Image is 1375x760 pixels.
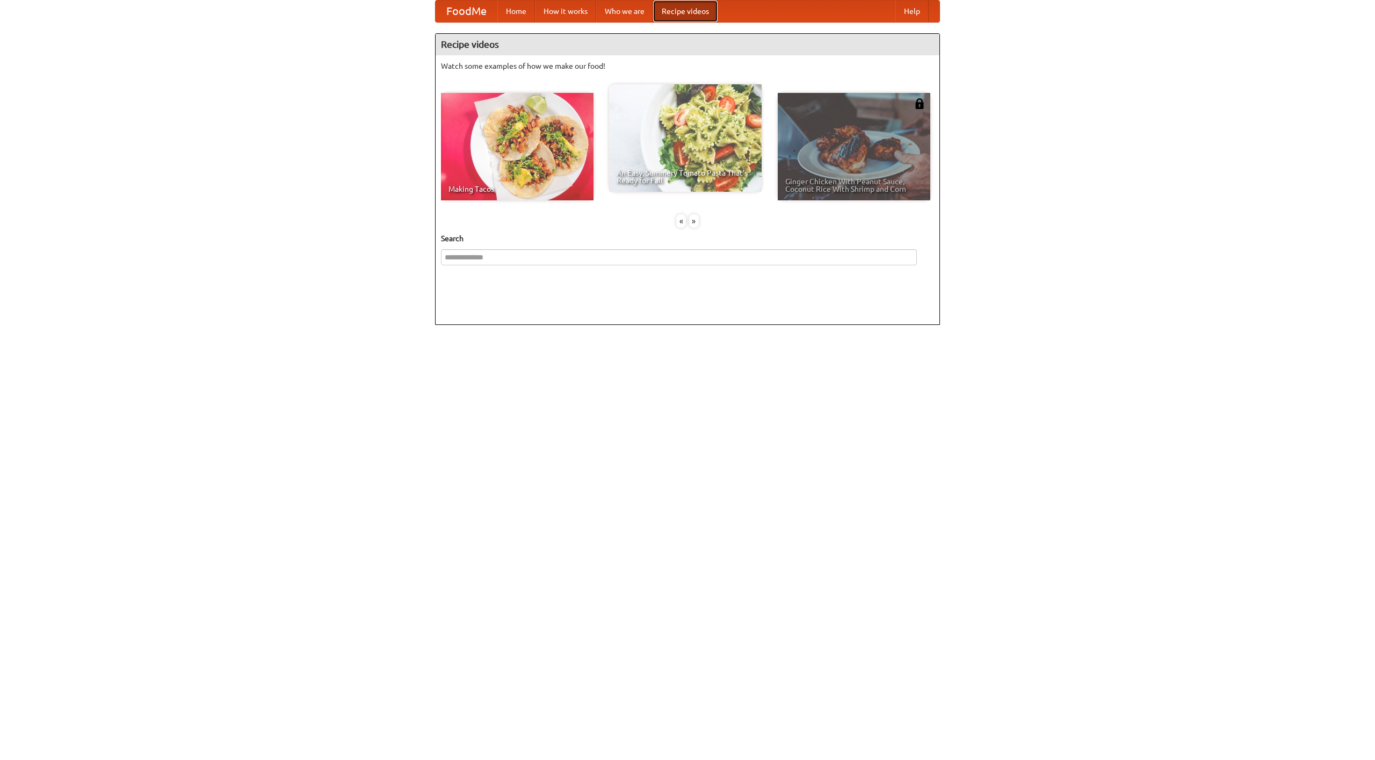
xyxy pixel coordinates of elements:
a: Help [895,1,929,22]
h5: Search [441,233,934,244]
a: FoodMe [436,1,497,22]
a: Recipe videos [653,1,718,22]
a: How it works [535,1,596,22]
h4: Recipe videos [436,34,939,55]
a: Making Tacos [441,93,594,200]
p: Watch some examples of how we make our food! [441,61,934,71]
span: Making Tacos [448,185,586,193]
span: An Easy, Summery Tomato Pasta That's Ready for Fall [617,169,754,184]
img: 483408.png [914,98,925,109]
div: « [676,214,686,228]
a: Home [497,1,535,22]
div: » [689,214,699,228]
a: An Easy, Summery Tomato Pasta That's Ready for Fall [609,84,762,192]
a: Who we are [596,1,653,22]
